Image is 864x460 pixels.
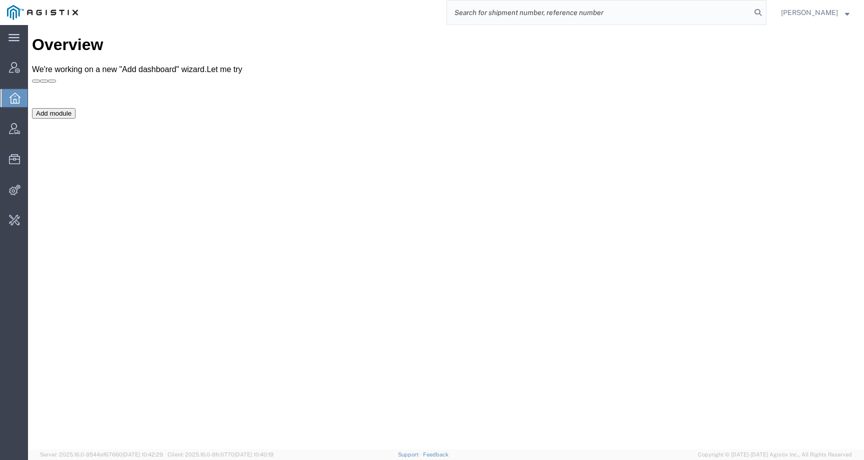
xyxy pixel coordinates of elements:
span: Client: 2025.16.0-8fc0770 [167,451,273,457]
span: Server: 2025.16.0-9544af67660 [40,451,163,457]
span: [DATE] 10:42:29 [122,451,163,457]
input: Search for shipment number, reference number [447,1,751,25]
iframe: FS Legacy Container [28,25,864,449]
button: [PERSON_NAME] [780,7,850,19]
span: Kate Petrenko [781,7,838,18]
a: Feedback [423,451,448,457]
a: Let me try [178,40,214,49]
span: [DATE] 10:40:19 [234,451,273,457]
img: logo [7,5,78,20]
span: Copyright © [DATE]-[DATE] Agistix Inc., All Rights Reserved [698,450,852,459]
button: Add module [4,83,47,94]
a: Support [398,451,423,457]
